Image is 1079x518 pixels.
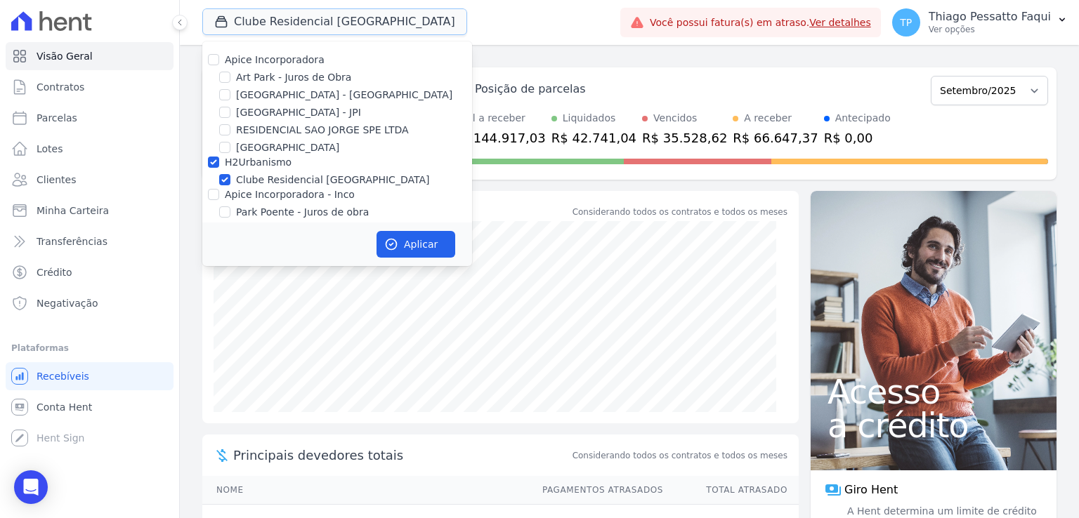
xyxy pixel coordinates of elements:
a: Parcelas [6,104,174,132]
a: Contratos [6,73,174,101]
div: Antecipado [835,111,891,126]
div: Plataformas [11,340,168,357]
label: Apice Incorporadora [225,54,325,65]
span: a crédito [828,409,1040,442]
a: Lotes [6,135,174,163]
div: A receber [744,111,792,126]
div: Total a receber [452,111,546,126]
button: TP Thiago Pessatto Faqui Ver opções [881,3,1079,42]
a: Minha Carteira [6,197,174,225]
a: Ver detalhes [809,17,871,28]
div: R$ 35.528,62 [642,128,727,147]
label: [GEOGRAPHIC_DATA] [236,140,339,155]
span: Crédito [37,265,72,279]
div: R$ 0,00 [824,128,891,147]
label: Clube Residencial [GEOGRAPHIC_DATA] [236,173,429,187]
p: Ver opções [929,24,1051,35]
div: R$ 144.917,03 [452,128,546,147]
th: Total Atrasado [664,476,799,505]
label: Park Poente - Juros de obra [236,205,369,220]
div: Considerando todos os contratos e todos os meses [573,206,787,218]
label: Art Park - Juros de Obra [236,70,351,85]
span: Visão Geral [37,49,93,63]
span: Conta Hent [37,400,92,414]
a: Clientes [6,166,174,194]
span: Recebíveis [37,369,89,383]
div: Vencidos [653,111,697,126]
div: Open Intercom Messenger [14,470,48,504]
th: Nome [202,476,529,505]
label: [GEOGRAPHIC_DATA] - JPI [236,105,361,120]
div: R$ 66.647,37 [733,128,818,147]
span: TP [900,18,912,27]
span: Acesso [828,375,1040,409]
span: Transferências [37,234,107,248]
a: Recebíveis [6,362,174,390]
a: Negativação [6,289,174,317]
div: Liquidados [563,111,616,126]
p: Thiago Pessatto Faqui [929,10,1051,24]
a: Crédito [6,258,174,286]
a: Visão Geral [6,42,174,70]
button: Aplicar [377,231,455,258]
label: [GEOGRAPHIC_DATA] - [GEOGRAPHIC_DATA] [236,88,452,102]
span: Considerando todos os contratos e todos os meses [573,449,787,462]
span: Você possui fatura(s) em atraso. [650,15,871,30]
label: H2Urbanismo [225,157,292,168]
label: Apice Incorporadora - Inco [225,189,355,200]
div: Posição de parcelas [475,81,586,98]
span: Minha Carteira [37,204,109,218]
span: Negativação [37,296,98,310]
a: Transferências [6,227,174,255]
span: Giro Hent [844,482,898,498]
span: Clientes [37,173,76,187]
span: Parcelas [37,111,77,125]
a: Conta Hent [6,393,174,421]
div: R$ 42.741,04 [551,128,636,147]
span: Contratos [37,80,84,94]
label: RESIDENCIAL SAO JORGE SPE LTDA [236,123,409,138]
span: Principais devedores totais [233,446,570,465]
button: Clube Residencial [GEOGRAPHIC_DATA] [202,8,467,35]
th: Pagamentos Atrasados [529,476,664,505]
span: Lotes [37,142,63,156]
